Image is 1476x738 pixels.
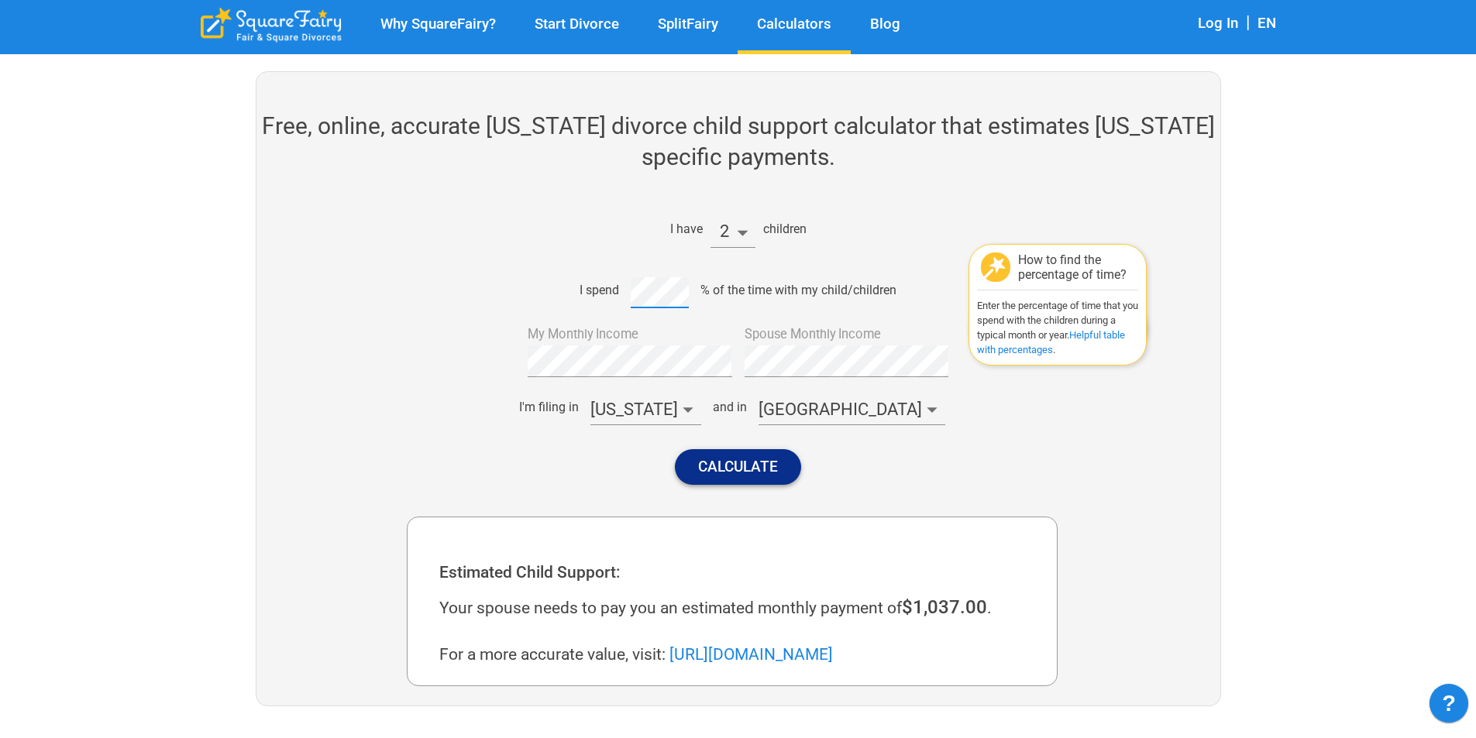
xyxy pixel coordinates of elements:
span: | [1238,12,1258,32]
label: My Monthly Income [528,325,638,344]
div: How to find the percentage of time? [1018,252,1134,282]
a: Calculators [738,15,851,33]
a: [URL][DOMAIN_NAME] [669,645,833,664]
div: I have [670,221,703,236]
div: I spend [580,283,619,297]
div: SquareFairy Logo [201,8,342,43]
div: 2 [710,216,755,248]
span: $1,037.00 [902,596,987,618]
div: [GEOGRAPHIC_DATA] [759,394,945,426]
a: Start Divorce [515,15,638,33]
div: and in [713,400,747,414]
a: Why SquareFairy? [361,15,515,33]
div: Your spouse needs to pay you an estimated monthly payment of . For a more accurate value, visit: [439,596,1037,666]
iframe: JSD widget [1422,676,1476,738]
div: Enter the percentage of time that you spend with the children during a typical month or year. . [977,290,1138,357]
div: children [763,221,807,236]
a: Helpful table with percentages [977,329,1125,355]
div: EN [1258,14,1276,35]
div: Estimated Child Support: [439,561,1037,584]
a: SplitFairy [638,15,738,33]
a: Blog [851,15,920,33]
div: % of the time with my child/children [700,283,896,297]
button: Calculate [675,449,801,484]
div: I'm filing in [519,400,579,414]
label: Spouse Monthly Income [745,325,881,344]
h2: Free, online, accurate [US_STATE] divorce child support calculator that estimates [US_STATE] spec... [256,111,1220,173]
div: [US_STATE] [590,394,701,426]
a: Log In [1198,15,1238,32]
